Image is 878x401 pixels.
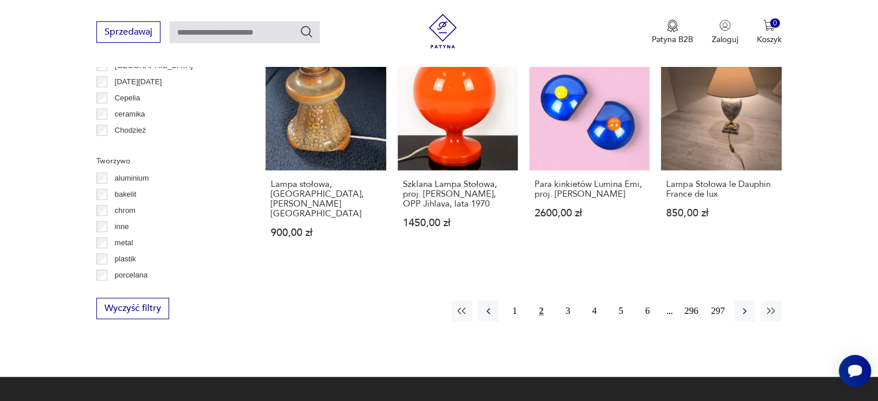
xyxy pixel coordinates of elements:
div: 0 [770,18,780,28]
button: 6 [637,301,658,321]
h3: Lampa Stołowa le Dauphin France de lux [666,179,776,199]
p: Ćmielów [115,140,144,153]
button: 4 [584,301,605,321]
p: aluminium [115,172,149,185]
p: ceramika [115,108,145,121]
p: 1450,00 zł [403,218,513,228]
a: Szklana Lampa Stołowa, proj. Stepan Tabery, OPP Jihlava, lata 1970Szklana Lampa Stołowa, proj. [P... [398,50,518,260]
button: Zaloguj [712,20,738,45]
button: 296 [681,301,702,321]
p: 900,00 zł [271,228,380,238]
iframe: Smartsupp widget button [839,355,871,387]
button: Wyczyść filtry [96,298,169,319]
img: Ikonka użytkownika [719,20,731,31]
a: Lampa stołowa, Mirostowice, A.SadulskiLampa stołowa, [GEOGRAPHIC_DATA], [PERSON_NAME][GEOGRAPHIC_... [266,50,386,260]
p: Koszyk [757,34,782,45]
a: Ikona medaluPatyna B2B [652,20,693,45]
button: 0Koszyk [757,20,782,45]
a: Para kinkietów Lumina Emi, proj. Tommaso CiminiPara kinkietów Lumina Emi, proj. [PERSON_NAME]2600... [529,50,649,260]
p: chrom [115,204,136,217]
p: 850,00 zł [666,208,776,218]
button: 2 [531,301,552,321]
button: Szukaj [300,25,313,39]
p: porcelana [115,269,148,282]
img: Ikona koszyka [763,20,775,31]
p: porcelit [115,285,139,298]
button: Sprzedawaj [96,21,160,43]
img: Patyna - sklep z meblami i dekoracjami vintage [425,14,460,48]
button: 3 [558,301,578,321]
p: plastik [115,253,136,265]
button: 1 [505,301,525,321]
h3: Para kinkietów Lumina Emi, proj. [PERSON_NAME] [535,179,644,199]
button: 5 [611,301,632,321]
p: Chodzież [115,124,146,137]
h3: Lampa stołowa, [GEOGRAPHIC_DATA], [PERSON_NAME][GEOGRAPHIC_DATA] [271,179,380,219]
p: Zaloguj [712,34,738,45]
p: Cepelia [115,92,140,104]
h3: Szklana Lampa Stołowa, proj. [PERSON_NAME], OPP Jihlava, lata 1970 [403,179,513,209]
p: [DATE][DATE] [115,76,162,88]
p: bakelit [115,188,137,201]
p: metal [115,237,133,249]
a: Lampa Stołowa le Dauphin France de luxLampa Stołowa le Dauphin France de lux850,00 zł [661,50,781,260]
img: Ikona medalu [667,20,678,32]
button: 297 [708,301,728,321]
p: Tworzywo [96,155,238,167]
p: 2600,00 zł [535,208,644,218]
p: inne [115,220,129,233]
button: Patyna B2B [652,20,693,45]
p: Patyna B2B [652,34,693,45]
a: Sprzedawaj [96,29,160,37]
